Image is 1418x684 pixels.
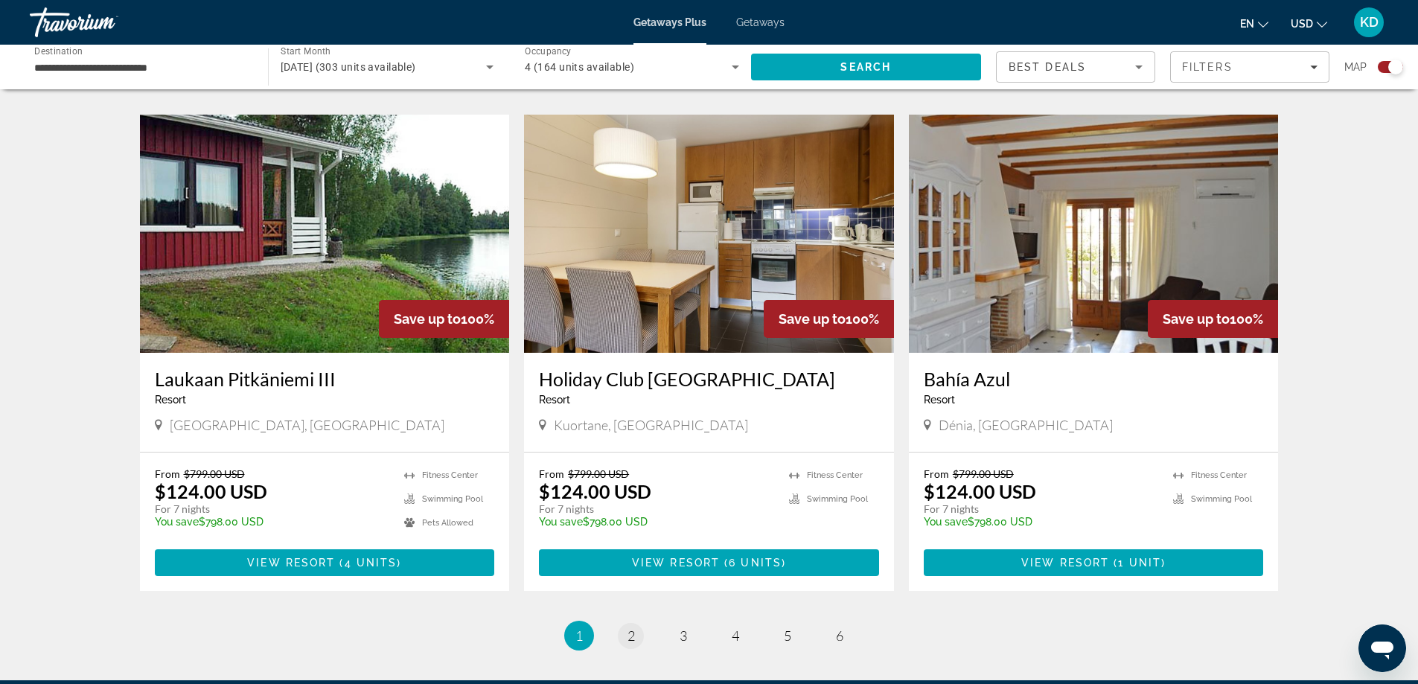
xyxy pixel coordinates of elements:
button: View Resort(1 unit) [924,549,1264,576]
span: Start Month [281,46,330,57]
p: For 7 nights [539,502,774,516]
p: For 7 nights [924,502,1159,516]
span: en [1240,18,1254,30]
span: Resort [924,394,955,406]
img: Holiday Club Kuortane Sports Resort [524,115,894,353]
a: Travorium [30,3,179,42]
span: Save up to [1163,311,1230,327]
span: Save up to [779,311,846,327]
span: Kuortane, [GEOGRAPHIC_DATA] [554,417,748,433]
p: $124.00 USD [155,480,267,502]
span: Swimming Pool [807,494,868,504]
input: Select destination [34,59,249,77]
img: Bahía Azul [909,115,1279,353]
span: Swimming Pool [1191,494,1252,504]
span: Resort [155,394,186,406]
span: Fitness Center [422,470,478,480]
span: You save [539,516,583,528]
span: 1 unit [1118,557,1161,569]
span: Pets Allowed [422,518,473,528]
span: 1 [575,627,583,644]
a: Holiday Club [GEOGRAPHIC_DATA] [539,368,879,390]
span: $799.00 USD [184,467,245,480]
span: 4 (164 units available) [525,61,634,73]
span: You save [924,516,968,528]
span: ( ) [720,557,786,569]
a: Getaways Plus [633,16,706,28]
span: [GEOGRAPHIC_DATA], [GEOGRAPHIC_DATA] [170,417,444,433]
span: You save [155,516,199,528]
button: Search [751,54,982,80]
span: $799.00 USD [568,467,629,480]
span: View Resort [247,557,335,569]
span: ( ) [1109,557,1166,569]
span: View Resort [1021,557,1109,569]
nav: Pagination [140,621,1279,651]
span: Fitness Center [1191,470,1247,480]
span: Dénia, [GEOGRAPHIC_DATA] [939,417,1113,433]
span: [DATE] (303 units available) [281,61,416,73]
span: 2 [627,627,635,644]
p: $798.00 USD [155,516,390,528]
span: Best Deals [1009,61,1086,73]
a: Laukaan Pitkäniemi III [155,368,495,390]
span: From [155,467,180,480]
span: 6 units [729,557,782,569]
span: From [924,467,949,480]
button: View Resort(4 units) [155,549,495,576]
div: 100% [764,300,894,338]
p: $124.00 USD [539,480,651,502]
button: Change currency [1291,13,1327,34]
span: 4 [732,627,739,644]
a: Getaways [736,16,785,28]
span: View Resort [632,557,720,569]
span: Map [1344,57,1367,77]
img: Laukaan Pitkäniemi III [140,115,510,353]
span: KD [1360,15,1379,30]
a: Bahía Azul [924,368,1264,390]
span: Resort [539,394,570,406]
iframe: Button to launch messaging window [1358,624,1406,672]
span: $799.00 USD [953,467,1014,480]
button: View Resort(6 units) [539,549,879,576]
span: Fitness Center [807,470,863,480]
div: 100% [379,300,509,338]
span: 6 [836,627,843,644]
div: 100% [1148,300,1278,338]
span: From [539,467,564,480]
span: Save up to [394,311,461,327]
p: $798.00 USD [924,516,1159,528]
button: User Menu [1350,7,1388,38]
button: Change language [1240,13,1268,34]
span: 3 [680,627,687,644]
p: For 7 nights [155,502,390,516]
span: Search [840,61,891,73]
span: ( ) [335,557,401,569]
button: Filters [1170,51,1329,83]
p: $124.00 USD [924,480,1036,502]
span: USD [1291,18,1313,30]
span: Swimming Pool [422,494,483,504]
span: 5 [784,627,791,644]
mat-select: Sort by [1009,58,1143,76]
span: Occupancy [525,46,572,57]
span: Destination [34,45,83,56]
p: $798.00 USD [539,516,774,528]
span: Filters [1182,61,1233,73]
span: 4 units [345,557,397,569]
